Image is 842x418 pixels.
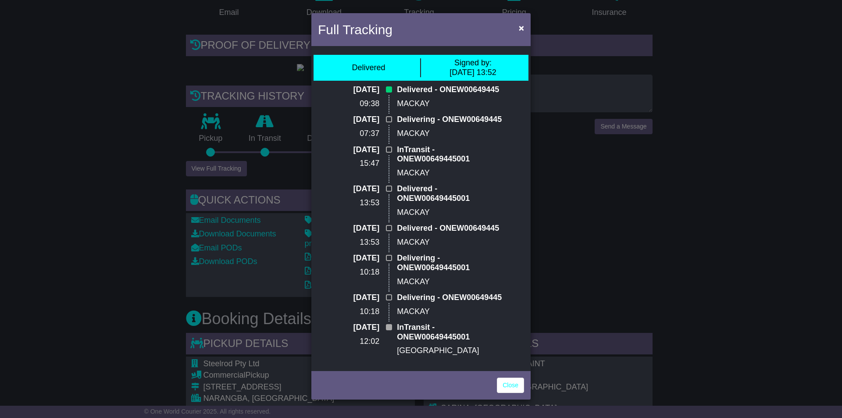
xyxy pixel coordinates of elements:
[340,238,380,247] p: 13:53
[340,145,380,155] p: [DATE]
[397,115,502,125] p: Delivering - ONEW00649445
[397,208,502,218] p: MACKAY
[497,378,524,393] a: Close
[340,159,380,168] p: 15:47
[454,58,492,67] span: Signed by:
[397,346,502,356] p: [GEOGRAPHIC_DATA]
[450,58,496,77] div: [DATE] 13:52
[514,19,528,37] button: Close
[519,23,524,33] span: ×
[397,85,502,95] p: Delivered - ONEW00649445
[397,129,502,139] p: MACKAY
[397,224,502,233] p: Delivered - ONEW00649445
[397,238,502,247] p: MACKAY
[352,63,385,73] div: Delivered
[340,184,380,194] p: [DATE]
[340,99,380,109] p: 09:38
[340,307,380,317] p: 10:18
[397,254,502,272] p: Delivering - ONEW00649445001
[340,268,380,277] p: 10:18
[340,323,380,332] p: [DATE]
[340,198,380,208] p: 13:53
[397,99,502,109] p: MACKAY
[340,293,380,303] p: [DATE]
[340,129,380,139] p: 07:37
[397,323,502,342] p: InTransit - ONEW00649445001
[397,168,502,178] p: MACKAY
[397,145,502,164] p: InTransit - ONEW00649445001
[340,85,380,95] p: [DATE]
[397,293,502,303] p: Delivering - ONEW00649445
[318,20,392,39] h4: Full Tracking
[397,277,502,287] p: MACKAY
[340,337,380,347] p: 12:02
[397,184,502,203] p: Delivered - ONEW00649445001
[340,254,380,263] p: [DATE]
[340,115,380,125] p: [DATE]
[340,224,380,233] p: [DATE]
[397,307,502,317] p: MACKAY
